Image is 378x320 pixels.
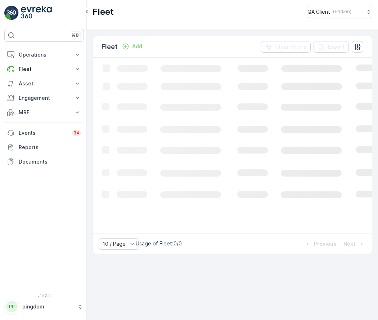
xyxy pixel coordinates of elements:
[343,240,355,248] p: Next
[19,66,69,73] p: Fleet
[6,301,18,312] div: PP
[4,6,19,20] img: logo
[72,32,79,38] p: ⌘B
[314,41,349,53] button: Export
[19,94,69,102] p: Engagement
[19,144,81,151] p: Reports
[261,41,311,53] button: Clear Filters
[343,240,366,248] button: Next
[19,51,69,58] p: Operations
[307,8,330,15] p: QA Client
[4,48,84,62] button: Operations
[333,9,351,15] p: ( +03:00 )
[21,6,52,20] img: logo_light-DOdMpM7g.png
[4,91,84,105] button: Engagement
[4,105,84,120] button: MRF
[314,240,336,248] p: Previous
[102,42,118,52] p: Fleet
[4,62,84,76] button: Fleet
[303,240,337,248] button: Previous
[4,140,84,155] a: Reports
[4,293,84,298] span: v 1.52.2
[275,43,306,50] p: Clear Filters
[4,299,84,314] button: PPpingdom
[4,155,84,169] a: Documents
[19,109,69,116] p: MRF
[307,6,372,18] button: QA Client(+03:00)
[19,129,68,137] p: Events
[136,240,182,247] p: Usage of Fleet : 0/0
[132,43,142,50] p: Add
[19,158,81,165] p: Documents
[93,6,114,18] p: Fleet
[328,43,345,50] p: Export
[4,126,84,140] a: Events34
[119,42,145,51] button: Add
[4,76,84,91] button: Asset
[73,130,80,136] p: 34
[22,303,74,310] p: pingdom
[19,80,69,87] p: Asset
